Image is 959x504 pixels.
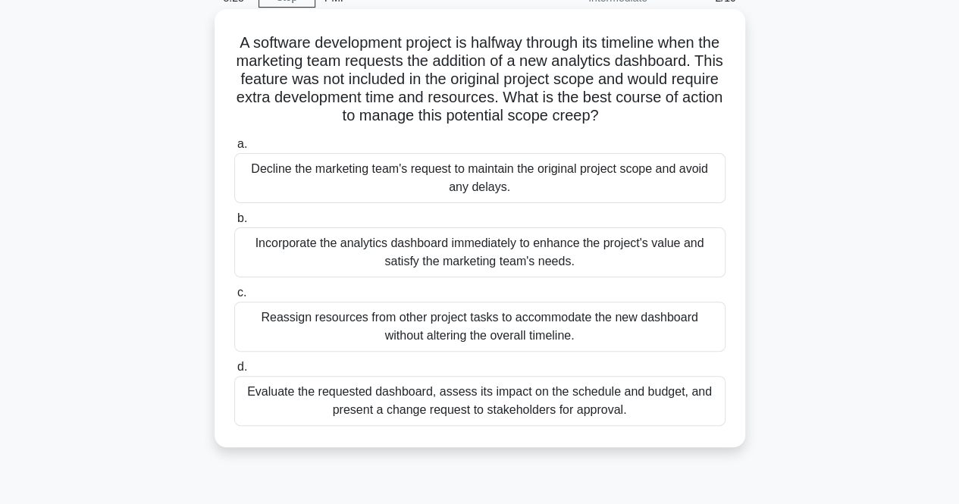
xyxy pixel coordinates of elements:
[233,33,727,126] h5: A software development project is halfway through its timeline when the marketing team requests t...
[234,302,726,352] div: Reassign resources from other project tasks to accommodate the new dashboard without altering the...
[237,211,247,224] span: b.
[234,153,726,203] div: Decline the marketing team's request to maintain the original project scope and avoid any delays.
[237,360,247,373] span: d.
[237,286,246,299] span: c.
[237,137,247,150] span: a.
[234,376,726,426] div: Evaluate the requested dashboard, assess its impact on the schedule and budget, and present a cha...
[234,227,726,277] div: Incorporate the analytics dashboard immediately to enhance the project's value and satisfy the ma...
